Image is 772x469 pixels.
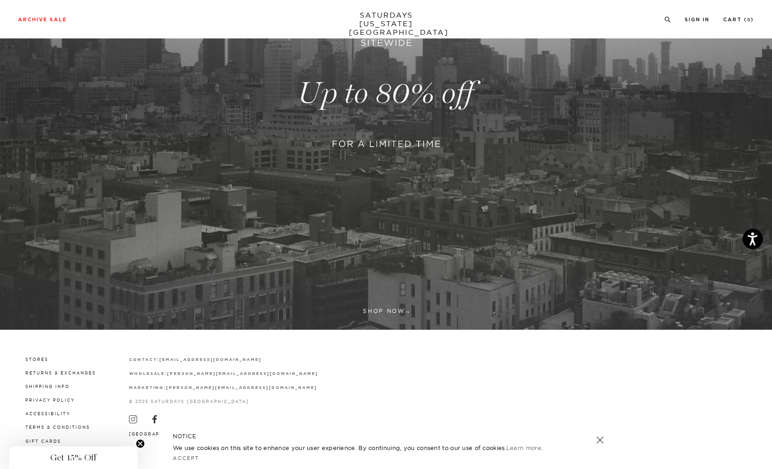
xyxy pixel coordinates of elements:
a: Privacy Policy [25,398,75,403]
a: Archive Sale [18,17,67,22]
strong: wholesale: [129,372,167,376]
p: © 2025 Saturdays [GEOGRAPHIC_DATA] [129,398,318,405]
a: Returns & Exchanges [25,370,96,375]
a: Stores [25,357,48,362]
a: [EMAIL_ADDRESS][DOMAIN_NAME] [159,357,261,362]
h5: NOTICE [173,432,599,441]
small: 0 [747,18,751,22]
a: Gift Cards [25,439,61,444]
p: We use cookies on this site to enhance your user experience. By continuing, you consent to our us... [173,443,567,452]
strong: contact: [129,358,160,362]
strong: [PERSON_NAME][EMAIL_ADDRESS][DOMAIN_NAME] [167,372,318,376]
button: [GEOGRAPHIC_DATA] (USD $) [129,431,222,437]
a: Sign In [685,17,710,22]
a: Accept [173,455,199,461]
a: Terms & Conditions [25,425,90,430]
a: Accessibility [25,411,70,416]
strong: [EMAIL_ADDRESS][DOMAIN_NAME] [159,358,261,362]
div: Get 15% OffClose teaser [9,446,138,469]
strong: [PERSON_NAME][EMAIL_ADDRESS][DOMAIN_NAME] [166,386,317,390]
strong: marketing: [129,386,167,390]
a: SATURDAYS[US_STATE][GEOGRAPHIC_DATA] [349,11,424,37]
span: Get 15% Off [50,452,96,463]
a: Learn more [506,444,541,451]
a: [PERSON_NAME][EMAIL_ADDRESS][DOMAIN_NAME] [166,385,317,390]
button: Close teaser [136,439,145,448]
a: Cart (0) [723,17,754,22]
a: Shipping Info [25,384,70,389]
a: [PERSON_NAME][EMAIL_ADDRESS][DOMAIN_NAME] [167,371,318,376]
